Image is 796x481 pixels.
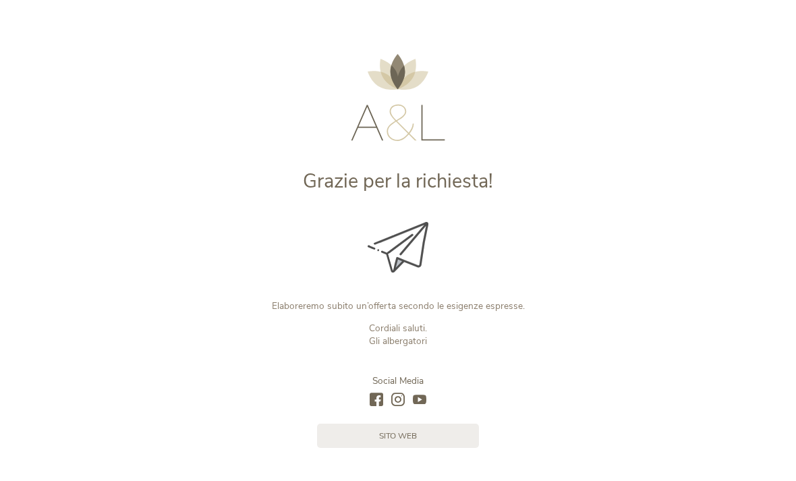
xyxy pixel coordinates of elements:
[368,222,428,273] img: Grazie per la richiesta!
[173,300,623,312] p: Elaboreremo subito un’offerta secondo le esigenze espresse.
[303,168,493,194] span: Grazie per la richiesta!
[413,393,426,407] a: youtube
[372,374,424,387] span: Social Media
[173,322,623,347] p: Cordiali saluti. Gli albergatori
[391,393,405,407] a: instagram
[317,424,479,448] a: sito web
[379,430,417,442] span: sito web
[370,393,383,407] a: facebook
[351,54,445,141] img: AMONTI & LUNARIS Wellnessresort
